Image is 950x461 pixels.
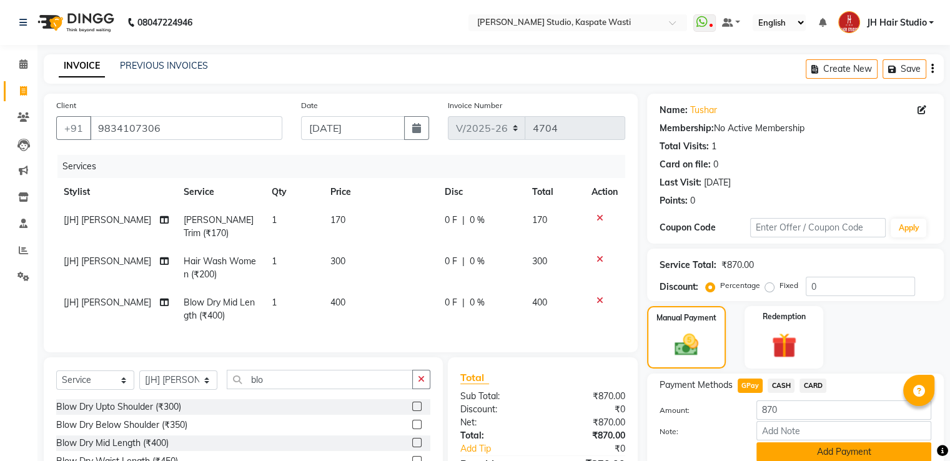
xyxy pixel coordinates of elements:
span: 400 [532,297,547,308]
span: 0 F [445,214,457,227]
label: Note: [650,426,747,437]
span: 0 F [445,255,457,268]
span: 170 [532,214,547,226]
div: Net: [451,416,543,429]
div: Sub Total: [451,390,543,403]
button: +91 [56,116,91,140]
span: | [462,296,465,309]
b: 08047224946 [137,5,192,40]
button: Create New [806,59,878,79]
div: Total: [451,429,543,442]
div: 1 [711,140,716,153]
div: ₹870.00 [721,259,754,272]
span: | [462,255,465,268]
span: 1 [272,255,277,267]
span: 0 % [470,255,485,268]
span: 170 [330,214,345,226]
input: Search by Name/Mobile/Email/Code [90,116,282,140]
label: Percentage [720,280,760,291]
div: Total Visits: [660,140,709,153]
div: Membership: [660,122,714,135]
button: Save [883,59,926,79]
div: Blow Dry Mid Length (₹400) [56,437,169,450]
span: 300 [532,255,547,267]
img: logo [32,5,117,40]
a: Add Tip [451,442,558,455]
img: _gift.svg [764,330,804,361]
th: Total [525,178,584,206]
div: Coupon Code [660,221,750,234]
span: 300 [330,255,345,267]
span: 0 % [470,296,485,309]
div: Blow Dry Upto Shoulder (₹300) [56,400,181,414]
button: Apply [891,219,926,237]
input: Search or Scan [227,370,413,389]
th: Disc [437,178,525,206]
th: Service [176,178,264,206]
a: INVOICE [59,55,105,77]
div: No Active Membership [660,122,931,135]
div: Discount: [660,280,698,294]
th: Price [323,178,437,206]
div: Last Visit: [660,176,701,189]
input: Enter Offer / Coupon Code [750,218,886,237]
th: Stylist [56,178,176,206]
input: Add Note [756,421,931,440]
div: ₹870.00 [543,429,635,442]
span: [JH] [PERSON_NAME] [64,255,151,267]
label: Fixed [779,280,798,291]
span: | [462,214,465,227]
label: Amount: [650,405,747,416]
th: Qty [264,178,323,206]
span: GPay [738,379,763,393]
label: Date [301,100,318,111]
div: Discount: [451,403,543,416]
div: Services [57,155,635,178]
span: CARD [799,379,826,393]
img: _cash.svg [667,331,706,359]
th: Action [584,178,625,206]
span: 1 [272,297,277,308]
div: ₹0 [543,403,635,416]
div: Points: [660,194,688,207]
span: CASH [768,379,794,393]
label: Invoice Number [448,100,502,111]
span: 0 F [445,296,457,309]
input: Amount [756,400,931,420]
span: Blow Dry Mid Length (₹400) [184,297,255,321]
div: Name: [660,104,688,117]
div: Blow Dry Below Shoulder (₹350) [56,419,187,432]
span: 400 [330,297,345,308]
div: ₹0 [558,442,634,455]
div: 0 [713,158,718,171]
img: JH Hair Studio [838,11,860,33]
a: Tushar [690,104,717,117]
div: Card on file: [660,158,711,171]
span: 0 % [470,214,485,227]
span: Payment Methods [660,379,733,392]
span: [JH] [PERSON_NAME] [64,297,151,308]
span: 1 [272,214,277,226]
span: [JH] [PERSON_NAME] [64,214,151,226]
div: ₹870.00 [543,416,635,429]
span: JH Hair Studio [866,16,926,29]
div: [DATE] [704,176,731,189]
label: Manual Payment [656,312,716,324]
div: Service Total: [660,259,716,272]
div: ₹870.00 [543,390,635,403]
span: Total [460,371,489,384]
label: Redemption [763,311,806,322]
div: 0 [690,194,695,207]
span: [PERSON_NAME] Trim (₹170) [184,214,254,239]
a: PREVIOUS INVOICES [120,60,208,71]
span: Hair Wash Women (₹200) [184,255,256,280]
label: Client [56,100,76,111]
